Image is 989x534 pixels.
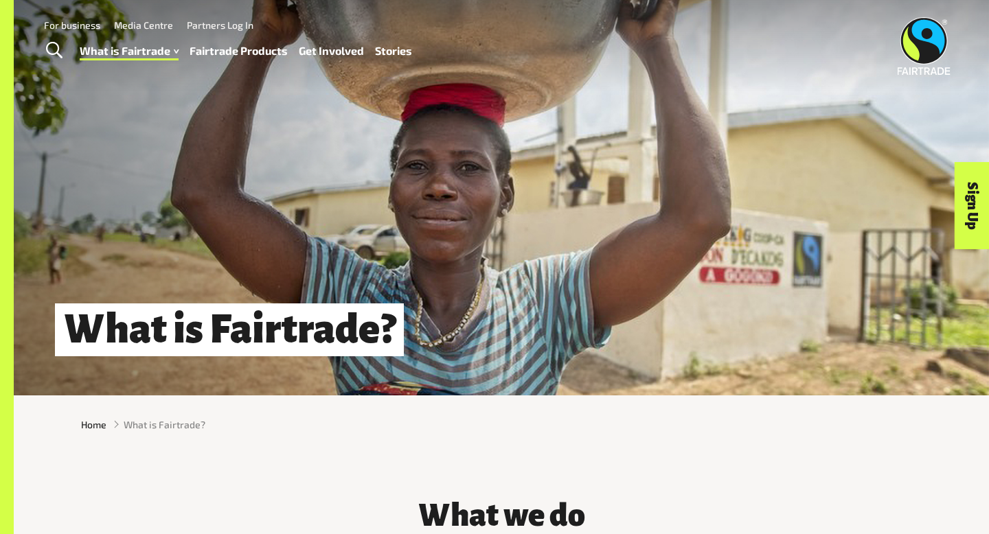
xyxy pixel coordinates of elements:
a: For business [44,19,100,31]
a: What is Fairtrade [80,41,179,61]
a: Stories [375,41,412,61]
a: Get Involved [299,41,364,61]
a: Home [81,417,106,432]
a: Fairtrade Products [190,41,288,61]
a: Toggle Search [37,34,71,68]
h3: What we do [295,498,707,533]
img: Fairtrade Australia New Zealand logo [898,17,951,75]
a: Partners Log In [187,19,253,31]
h1: What is Fairtrade? [55,303,404,356]
span: What is Fairtrade? [124,417,205,432]
a: Media Centre [114,19,173,31]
